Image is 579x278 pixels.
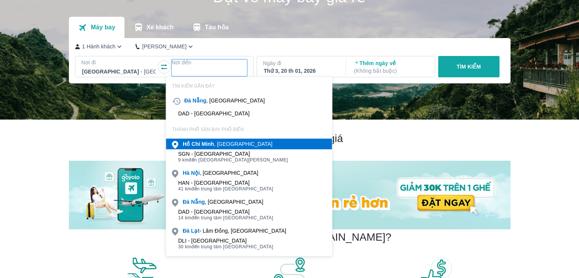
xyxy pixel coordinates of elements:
b: Lạt [191,228,199,234]
p: Xe khách [147,24,174,31]
b: Hà [183,170,190,176]
span: đến trung tâm [GEOGRAPHIC_DATA] [178,215,273,221]
p: Tàu hỏa [205,24,229,31]
p: 1 Hành khách [82,43,116,50]
div: , [GEOGRAPHIC_DATA] [183,198,263,206]
div: SGN - [GEOGRAPHIC_DATA] [178,151,288,157]
h2: Chương trình giảm giá [69,132,510,145]
span: 30 km [178,244,191,249]
button: 1 Hành khách [75,43,124,51]
span: 14 km [178,215,191,220]
p: Máy bay [91,24,115,31]
p: Nơi đến [172,59,247,66]
button: [PERSON_NAME] [136,43,195,51]
p: Ngày đi [263,59,338,67]
span: 9 km [178,157,189,163]
b: Đà [183,228,190,234]
b: Nẵng [191,199,205,205]
img: banner-home [69,161,510,229]
div: DAD - [GEOGRAPHIC_DATA] [178,110,250,117]
p: Nơi đi [81,59,157,66]
span: đến [GEOGRAPHIC_DATA][PERSON_NAME] [178,157,288,163]
p: ( Không bắt buộc ) [354,67,428,75]
div: - Lâm Đồng, [GEOGRAPHIC_DATA] [183,227,286,235]
div: DAD - [GEOGRAPHIC_DATA] [178,209,273,215]
p: THÀNH PHỐ SÂN BAY PHỔ BIẾN [166,126,332,133]
span: đến trung tâm [GEOGRAPHIC_DATA] [178,186,273,192]
span: 41 km [178,186,191,192]
b: Minh [202,141,214,147]
div: Thứ 3, 20 th 01, 2026 [264,67,338,75]
div: transportation tabs [69,17,238,38]
b: Nội [191,170,200,176]
span: đến trung tâm [GEOGRAPHIC_DATA] [178,244,273,250]
div: , [GEOGRAPHIC_DATA] [184,97,265,104]
b: Nẵng [193,97,206,104]
div: , [GEOGRAPHIC_DATA] [183,169,258,177]
b: Hồ [183,141,190,147]
p: Thêm ngày về [354,59,428,75]
p: TÌM KIẾM GẦN ĐÂY [166,83,332,89]
b: Chí [191,141,200,147]
b: Đà [183,199,190,205]
p: [PERSON_NAME] [142,43,187,50]
div: , [GEOGRAPHIC_DATA] [183,140,273,148]
div: HAN - [GEOGRAPHIC_DATA] [178,180,273,186]
div: DLI - [GEOGRAPHIC_DATA] [178,238,273,244]
b: Đà [184,97,191,104]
